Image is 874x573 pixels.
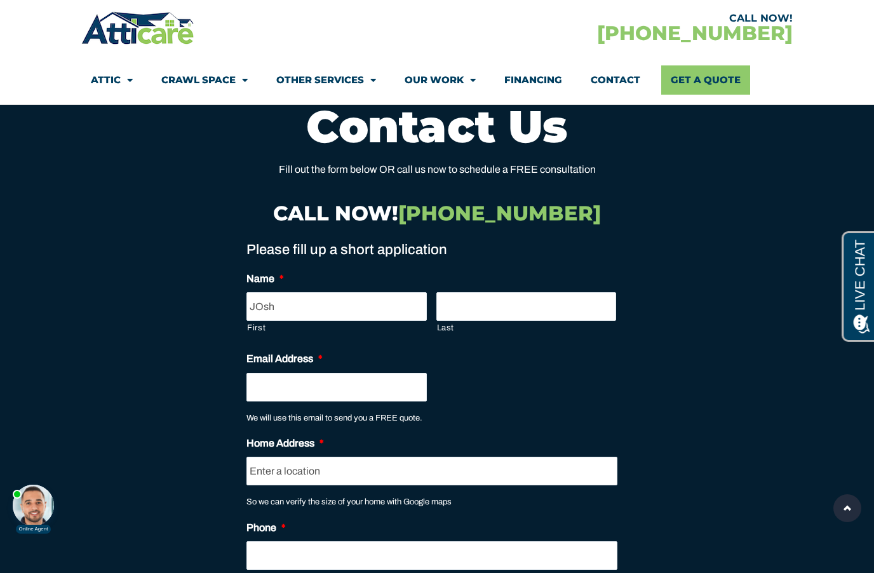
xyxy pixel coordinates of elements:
label: Last [437,321,617,335]
h2: Contact Us [88,104,786,149]
label: Phone [246,522,286,535]
label: First [247,321,427,335]
a: Crawl Space [161,65,248,95]
a: Our Work [405,65,476,95]
a: Financing [504,65,562,95]
a: Attic [91,65,133,95]
a: Other Services [276,65,376,95]
div: We will use this email to send you a FREE quote. [246,401,617,425]
input: Enter a location [246,457,617,485]
a: CALL NOW![PHONE_NUMBER] [273,201,601,226]
label: Name [246,273,284,286]
div: So we can verify the size of your home with Google maps [246,485,617,509]
span: Opens a chat window [31,10,102,26]
span: Fill out the form below OR call us now to schedule a FREE consultation [279,164,596,175]
a: Contact [591,65,640,95]
nav: Menu [91,65,783,95]
label: Home Address [246,437,324,450]
span: [PHONE_NUMBER] [398,201,601,226]
iframe: Chat Invitation [6,459,76,535]
a: Get A Quote [661,65,750,95]
h4: Please fill up a short application [246,240,617,260]
label: Email Address [246,353,323,366]
div: CALL NOW! [437,13,793,24]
